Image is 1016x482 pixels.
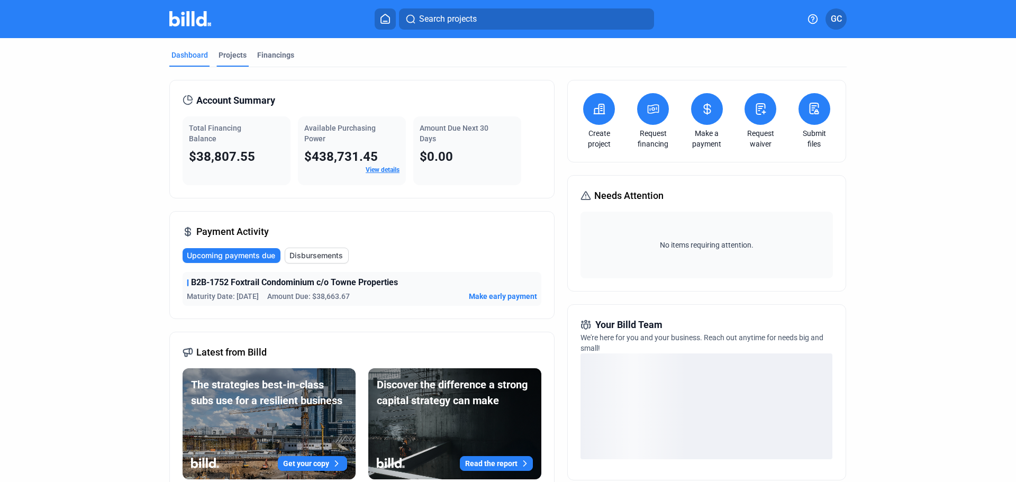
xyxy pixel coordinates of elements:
span: Maturity Date: [DATE] [187,291,259,302]
span: Search projects [419,13,477,25]
div: loading [580,353,832,459]
span: B2B-1752 Foxtrail Condominium c/o Towne Properties [191,276,398,289]
button: Upcoming payments due [183,248,280,263]
a: Request waiver [742,128,779,149]
a: Submit files [796,128,833,149]
a: View details [366,166,400,174]
span: Your Billd Team [595,317,663,332]
div: The strategies best-in-class subs use for a resilient business [191,377,347,408]
span: Latest from Billd [196,345,267,360]
span: We're here for you and your business. Reach out anytime for needs big and small! [580,333,823,352]
div: Projects [219,50,247,60]
button: Disbursements [285,248,349,263]
button: Get your copy [278,456,347,471]
span: Account Summary [196,93,275,108]
div: Discover the difference a strong capital strategy can make [377,377,533,408]
div: Dashboard [171,50,208,60]
span: Needs Attention [594,188,664,203]
img: Billd Company Logo [169,11,211,26]
button: Make early payment [469,291,537,302]
span: Disbursements [289,250,343,261]
span: No items requiring attention. [585,240,828,250]
span: Total Financing Balance [189,124,241,143]
span: $438,731.45 [304,149,378,164]
span: Upcoming payments due [187,250,275,261]
a: Make a payment [688,128,725,149]
span: Amount Due Next 30 Days [420,124,488,143]
a: Create project [580,128,618,149]
button: Read the report [460,456,533,471]
span: Available Purchasing Power [304,124,376,143]
span: $38,807.55 [189,149,255,164]
div: Financings [257,50,294,60]
span: GC [831,13,842,25]
span: Payment Activity [196,224,269,239]
a: Request financing [634,128,672,149]
button: GC [825,8,847,30]
span: Amount Due: $38,663.67 [267,291,350,302]
span: $0.00 [420,149,453,164]
button: Search projects [399,8,654,30]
